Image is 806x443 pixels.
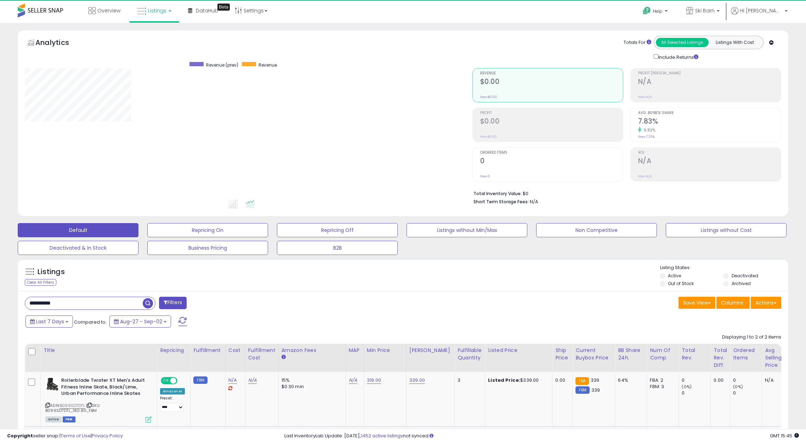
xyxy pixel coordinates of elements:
[473,189,776,197] li: $0
[480,78,623,87] h2: $0.00
[248,347,276,362] div: Fulfillment Cost
[641,127,655,133] small: 6.82%
[638,95,652,99] small: Prev: N/A
[591,387,600,393] span: 339
[45,403,100,413] span: | SKU: B099SD7DTL_180.80_FBM
[656,38,709,47] button: All Selected Listings
[480,72,623,75] span: Revenue
[92,432,123,439] a: Privacy Policy
[282,354,286,360] small: Amazon Fees.
[714,377,725,384] div: 0.00
[733,377,762,384] div: 0
[480,95,497,99] small: Prev: $0.00
[61,377,147,399] b: Rollerblade Twister XT Men's Adult Fitness Inline Skate, Black/Lime, Urban Performance Inline Skates
[248,377,257,384] a: N/A
[740,7,783,14] span: Hi [PERSON_NAME]
[160,388,185,394] div: Amazon AI
[161,378,170,384] span: ON
[45,416,62,422] span: All listings currently available for purchase on Amazon
[624,39,651,46] div: Totals For
[63,416,75,422] span: FBM
[650,347,676,362] div: Num of Comp.
[7,433,123,439] div: seller snap | |
[458,347,482,362] div: Fulfillable Quantity
[25,316,73,328] button: Last 7 Days
[45,377,59,391] img: 41l6YUPayNL._SL40_.jpg
[488,347,549,354] div: Listed Price
[714,347,727,369] div: Total Rev. Diff.
[60,403,85,409] a: B099SD7DTL
[38,267,65,277] h5: Listings
[458,377,479,384] div: 3
[733,384,743,390] small: (0%)
[733,347,759,362] div: Ordered Items
[765,377,788,384] div: N/A
[147,241,268,255] button: Business Pricing
[160,396,185,412] div: Preset:
[668,280,694,286] label: Out of Stock
[284,433,799,439] div: Last InventoryLab Update: [DATE], not synced.
[575,347,612,362] div: Current Buybox Price
[7,432,33,439] strong: Copyright
[638,72,781,75] span: Profit [PERSON_NAME]
[36,318,64,325] span: Last 7 Days
[638,151,781,155] span: ROI
[206,62,238,68] span: Revenue (prev)
[480,117,623,127] h2: $0.00
[176,378,188,384] span: OFF
[650,384,673,390] div: FBM: 3
[555,347,569,362] div: Ship Price
[367,347,403,354] div: Min Price
[708,38,761,47] button: Listings With Cost
[217,4,230,11] div: Tooltip anchor
[732,273,758,279] label: Deactivated
[721,299,743,306] span: Columns
[682,390,710,396] div: 0
[120,318,162,325] span: Aug-27 - Sep-02
[695,7,715,14] span: Ski Barn
[228,377,237,384] a: N/A
[591,377,599,384] span: 339
[722,334,781,341] div: Displaying 1 to 2 of 2 items
[282,347,343,354] div: Amazon Fees
[480,174,490,178] small: Prev: 0
[682,377,710,384] div: 0
[637,1,675,23] a: Help
[349,347,361,354] div: MAP
[653,8,663,14] span: Help
[367,377,381,384] a: 319.00
[148,7,166,14] span: Listings
[193,347,222,354] div: Fulfillment
[733,390,762,396] div: 0
[638,135,655,139] small: Prev: 7.33%
[660,265,788,271] p: Listing States:
[716,297,750,309] button: Columns
[480,151,623,155] span: Ordered Items
[25,279,56,286] div: Clear All Filters
[18,241,138,255] button: Deactivated & In Stock
[638,111,781,115] span: Avg. Buybox Share
[409,377,425,384] a: 339.00
[74,319,107,325] span: Compared to:
[97,7,120,14] span: Overview
[473,199,529,205] b: Short Term Storage Fees:
[648,53,707,61] div: Include Returns
[488,377,547,384] div: $339.00
[349,377,357,384] a: N/A
[361,432,403,439] a: 1452 active listings
[480,111,623,115] span: Profit
[277,223,398,237] button: Repricing Off
[650,377,673,384] div: FBA: 2
[228,347,242,354] div: Cost
[530,198,538,205] span: N/A
[35,38,83,49] h5: Analytics
[407,223,527,237] button: Listings without Min/Max
[638,174,652,178] small: Prev: N/A
[770,432,799,439] span: 2025-09-10 15:45 GMT
[480,135,497,139] small: Prev: $0.00
[409,347,452,354] div: [PERSON_NAME]
[61,432,91,439] a: Terms of Use
[480,157,623,166] h2: 0
[45,377,152,422] div: ASIN:
[679,297,715,309] button: Save View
